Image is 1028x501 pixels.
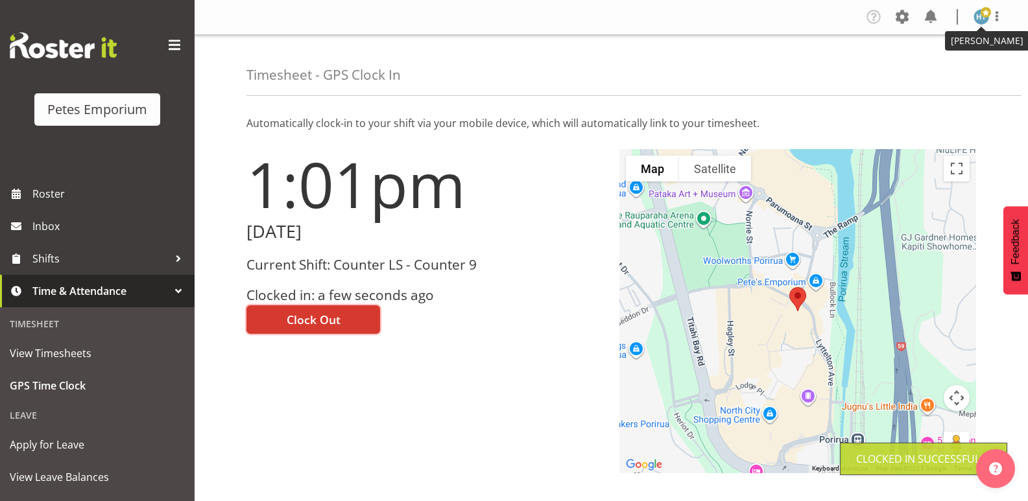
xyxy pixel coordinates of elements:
[10,376,185,395] span: GPS Time Clock
[287,311,341,328] span: Clock Out
[246,149,604,219] h1: 1:01pm
[944,432,970,458] button: Drag Pegman onto the map to open Street View
[679,156,751,181] button: Show satellite imagery
[3,310,191,337] div: Timesheet
[3,337,191,369] a: View Timesheets
[944,156,970,181] button: Toggle fullscreen view
[246,222,604,242] h2: [DATE]
[10,467,185,487] span: View Leave Balances
[3,461,191,493] a: View Leave Balances
[623,456,665,473] img: Google
[944,385,970,411] button: Map camera controls
[1010,219,1022,264] span: Feedback
[47,100,147,119] div: Petes Emporium
[32,281,169,301] span: Time & Attendance
[623,456,665,473] a: Open this area in Google Maps (opens a new window)
[10,344,185,363] span: View Timesheets
[246,288,604,303] h3: Clocked in: a few seconds ago
[10,435,185,454] span: Apply for Leave
[246,257,604,272] h3: Current Shift: Counter LS - Counter 9
[1003,206,1028,294] button: Feedback - Show survey
[626,156,679,181] button: Show street map
[32,216,188,236] span: Inbox
[812,464,868,473] button: Keyboard shortcuts
[10,32,117,58] img: Rosterit website logo
[3,402,191,428] div: Leave
[246,305,380,334] button: Clock Out
[3,369,191,402] a: GPS Time Clock
[32,249,169,268] span: Shifts
[246,67,401,82] h4: Timesheet - GPS Clock In
[974,9,989,25] img: helena-tomlin701.jpg
[989,462,1002,475] img: help-xxl-2.png
[32,184,188,204] span: Roster
[246,115,976,131] p: Automatically clock-in to your shift via your mobile device, which will automatically link to you...
[3,428,191,461] a: Apply for Leave
[856,451,991,467] div: Clocked in Successfully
